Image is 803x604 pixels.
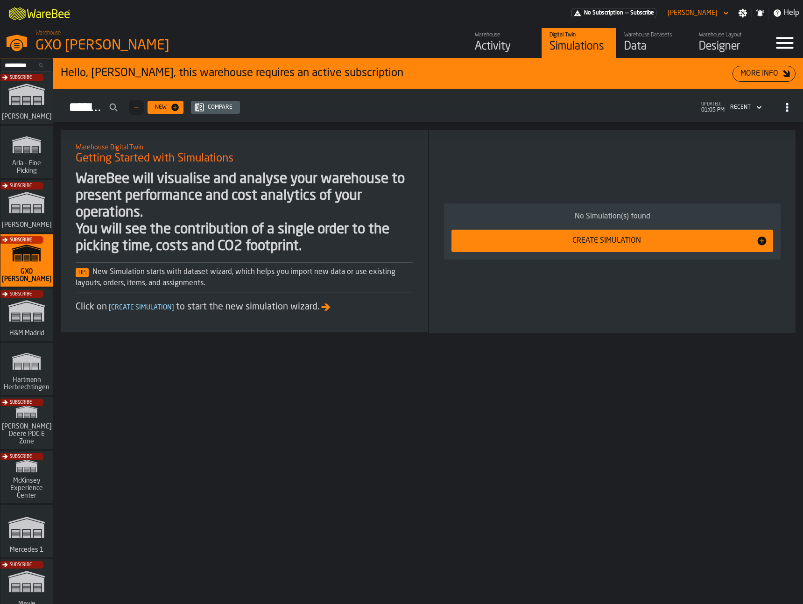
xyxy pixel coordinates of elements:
[616,28,691,58] a: link-to-/wh/i/baca6aa3-d1fc-43c0-a604-2a1c9d5db74d/data
[148,101,183,114] button: button-New
[10,292,32,297] span: Subscribe
[0,505,53,559] a: link-to-/wh/i/a24a3e22-db74-4543-ba93-f633e23cdb4e/simulations
[61,66,733,81] div: Hello, [PERSON_NAME], this warehouse requires an active subscription
[2,376,51,391] span: Hartmann Herbrechtingen
[107,304,176,311] span: Create Simulation
[35,30,61,36] span: Warehouse
[549,32,609,38] div: Digital Twin
[571,8,656,18] div: Menu Subscription
[0,343,53,397] a: link-to-/wh/i/f0a6b354-7883-413a-84ff-a65eb9c31f03/simulations
[151,104,170,111] div: New
[766,28,803,58] label: button-toggle-Menu
[191,101,240,114] button: button-Compare
[571,8,656,18] a: link-to-/wh/i/baca6aa3-d1fc-43c0-a604-2a1c9d5db74d/pricing/
[734,8,751,18] label: button-toggle-Settings
[172,304,174,311] span: ]
[737,68,782,79] div: More Info
[542,28,616,58] a: link-to-/wh/i/baca6aa3-d1fc-43c0-a604-2a1c9d5db74d/simulations
[664,7,731,19] div: DropdownMenuValue-Patrick Blitz
[0,72,53,126] a: link-to-/wh/i/72fe6713-8242-4c3c-8adf-5d67388ea6d5/simulations
[0,288,53,343] a: link-to-/wh/i/0438fb8c-4a97-4a5b-bcc6-2889b6922db0/simulations
[76,301,413,314] div: Click on to start the new simulation wizard.
[76,151,233,166] span: Getting Started with Simulations
[8,546,45,554] span: Mercedes 1
[475,32,534,38] div: Warehouse
[730,104,751,111] div: DropdownMenuValue-4
[125,100,148,115] div: ButtonLoadMore-Load More-Prev-First-Last
[0,126,53,180] a: link-to-/wh/i/48cbecf7-1ea2-4bc9-a439-03d5b66e1a58/simulations
[53,58,803,89] div: ItemListCard-
[0,180,53,234] a: link-to-/wh/i/1653e8cc-126b-480f-9c47-e01e76aa4a88/simulations
[701,107,725,113] span: 01:05 PM
[584,10,623,16] span: No Subscription
[10,562,32,568] span: Subscribe
[76,268,89,277] span: Tip:
[668,9,718,17] div: DropdownMenuValue-Patrick Blitz
[10,75,32,80] span: Subscribe
[630,10,654,16] span: Subscribe
[61,130,428,332] div: ItemListCard-
[76,267,413,289] div: New Simulation starts with dataset wizard, which helps you import new data or use existing layout...
[784,7,799,19] span: Help
[625,10,628,16] span: —
[451,211,773,222] div: No Simulation(s) found
[10,238,32,243] span: Subscribe
[701,102,725,107] span: updated:
[10,454,32,459] span: Subscribe
[53,89,803,122] h2: button-Simulations
[726,102,764,113] div: DropdownMenuValue-4
[624,32,683,38] div: Warehouse Datasets
[4,160,49,175] span: Arla - Fine Picking
[769,7,803,19] label: button-toggle-Help
[624,39,683,54] div: Data
[475,39,534,54] div: Activity
[699,39,758,54] div: Designer
[109,304,111,311] span: [
[204,104,236,111] div: Compare
[76,142,413,151] h2: Sub Title
[467,28,542,58] a: link-to-/wh/i/baca6aa3-d1fc-43c0-a604-2a1c9d5db74d/feed/
[0,234,53,288] a: link-to-/wh/i/baca6aa3-d1fc-43c0-a604-2a1c9d5db74d/simulations
[10,400,32,405] span: Subscribe
[429,130,796,333] div: ItemListCard-
[457,235,756,246] div: Create Simulation
[451,230,773,252] button: button-Create Simulation
[699,32,758,38] div: Warehouse Layout
[733,66,796,82] button: button-More Info
[691,28,766,58] a: link-to-/wh/i/baca6aa3-d1fc-43c0-a604-2a1c9d5db74d/designer
[549,39,609,54] div: Simulations
[0,397,53,451] a: link-to-/wh/i/9d85c013-26f4-4c06-9c7d-6d35b33af13a/simulations
[68,137,421,171] div: title-Getting Started with Simulations
[134,104,138,111] span: —
[76,171,413,255] div: WareBee will visualise and analyse your warehouse to present performance and cost analytics of yo...
[35,37,288,54] div: GXO [PERSON_NAME]
[0,451,53,505] a: link-to-/wh/i/99265d59-bd42-4a33-a5fd-483dee362034/simulations
[752,8,768,18] label: button-toggle-Notifications
[10,183,32,189] span: Subscribe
